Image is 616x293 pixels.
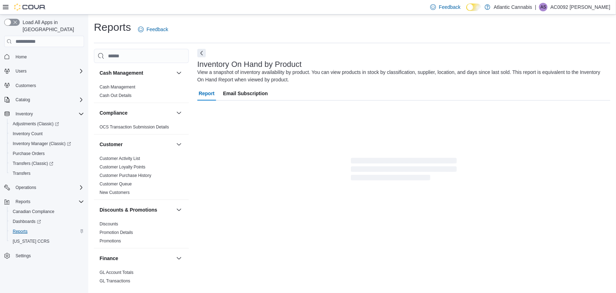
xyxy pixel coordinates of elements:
span: Canadian Compliance [10,207,84,216]
button: Users [1,66,87,76]
span: Purchase Orders [10,149,84,158]
h3: Customer [100,141,122,148]
span: Customers [13,81,84,90]
h3: Cash Management [100,69,143,76]
button: Customer [175,140,183,149]
span: Adjustments (Classic) [10,120,84,128]
button: Home [1,51,87,62]
span: Feedback [439,4,460,11]
button: Customers [1,80,87,91]
a: Home [13,53,30,61]
button: Inventory Count [7,129,87,139]
span: Home [16,54,27,60]
span: Reports [10,227,84,236]
button: Purchase Orders [7,149,87,159]
button: Discounts & Promotions [175,206,183,214]
span: Promotion Details [100,230,133,235]
a: Promotion Details [100,230,133,235]
span: Inventory [13,110,84,118]
span: Transfers (Classic) [10,159,84,168]
span: [US_STATE] CCRS [13,239,49,244]
h1: Reports [94,20,131,34]
span: Customer Loyalty Points [100,164,145,170]
button: Next [197,49,206,57]
span: Customers [16,83,36,88]
a: Reports [10,227,30,236]
a: Transfers [10,169,33,178]
span: Load All Apps in [GEOGRAPHIC_DATA] [20,19,84,33]
h3: Compliance [100,109,127,116]
a: Customer Queue [100,182,132,186]
h3: Finance [100,255,118,262]
span: Washington CCRS [10,237,84,246]
span: Inventory Manager (Classic) [10,139,84,148]
a: Customer Activity List [100,156,140,161]
a: Dashboards [7,217,87,226]
a: GL Account Totals [100,270,133,275]
button: Compliance [100,109,173,116]
a: Adjustments (Classic) [10,120,62,128]
a: Feedback [135,22,171,36]
span: Settings [16,253,31,259]
span: Canadian Compliance [13,209,54,214]
span: Inventory [16,111,33,117]
a: Customers [13,81,39,90]
div: Finance [94,268,189,288]
span: Transfers [13,171,30,176]
span: Home [13,52,84,61]
button: Reports [13,197,33,206]
div: Cash Management [94,83,189,103]
span: Users [13,67,84,75]
h3: Discounts & Promotions [100,206,157,213]
h3: Inventory On Hand by Product [197,60,302,69]
span: Reports [13,229,28,234]
a: Cash Out Details [100,93,132,98]
button: Operations [13,183,39,192]
span: Customer Queue [100,181,132,187]
nav: Complex example [4,48,84,279]
span: Purchase Orders [13,151,45,156]
span: Inventory Manager (Classic) [13,141,71,146]
a: Discounts [100,222,118,226]
a: Customer Purchase History [100,173,151,178]
span: Catalog [13,96,84,104]
a: Inventory Count [10,130,46,138]
div: View a snapshot of inventory availability by product. You can view products in stock by classific... [197,69,607,84]
span: Inventory Count [10,130,84,138]
span: Transfers (Classic) [13,161,53,166]
span: New Customers [100,190,130,195]
span: AS [540,3,546,11]
a: Settings [13,252,34,260]
div: Discounts & Promotions [94,220,189,248]
a: Customer Loyalty Points [100,165,145,170]
a: Transfers (Classic) [7,159,87,168]
span: Adjustments (Classic) [13,121,59,127]
button: Catalog [1,95,87,105]
a: Purchase Orders [10,149,48,158]
button: Catalog [13,96,33,104]
span: Transfers [10,169,84,178]
input: Dark Mode [466,4,481,11]
span: Cash Management [100,84,135,90]
button: Inventory [1,109,87,119]
a: New Customers [100,190,130,195]
button: Inventory [13,110,36,118]
a: OCS Transaction Submission Details [100,125,169,130]
span: Dashboards [10,217,84,226]
span: GL Account Totals [100,270,133,275]
span: Customer Activity List [100,156,140,161]
button: Operations [1,183,87,193]
span: Customer Purchase History [100,173,151,178]
a: GL Transactions [100,278,130,283]
a: Promotions [100,239,121,243]
span: Reports [13,197,84,206]
p: Atlantic Cannabis [494,3,532,11]
a: Adjustments (Classic) [7,119,87,129]
a: Cash Management [100,85,135,90]
button: Settings [1,251,87,261]
button: Transfers [7,168,87,178]
button: Users [13,67,29,75]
